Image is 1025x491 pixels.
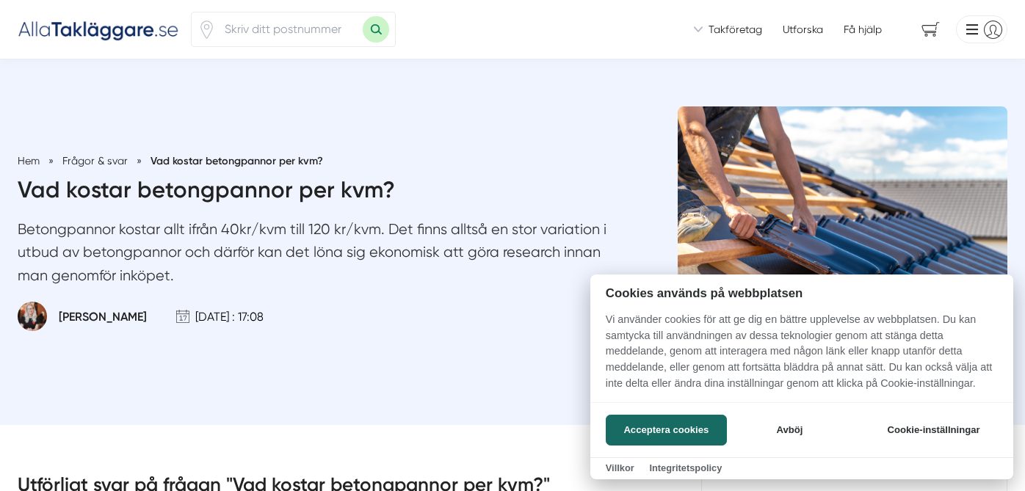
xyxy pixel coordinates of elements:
[590,312,1013,401] p: Vi använder cookies för att ge dig en bättre upplevelse av webbplatsen. Du kan samtycka till anvä...
[606,415,727,445] button: Acceptera cookies
[731,415,848,445] button: Avböj
[590,286,1013,300] h2: Cookies används på webbplatsen
[606,462,634,473] a: Villkor
[869,415,998,445] button: Cookie-inställningar
[649,462,722,473] a: Integritetspolicy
